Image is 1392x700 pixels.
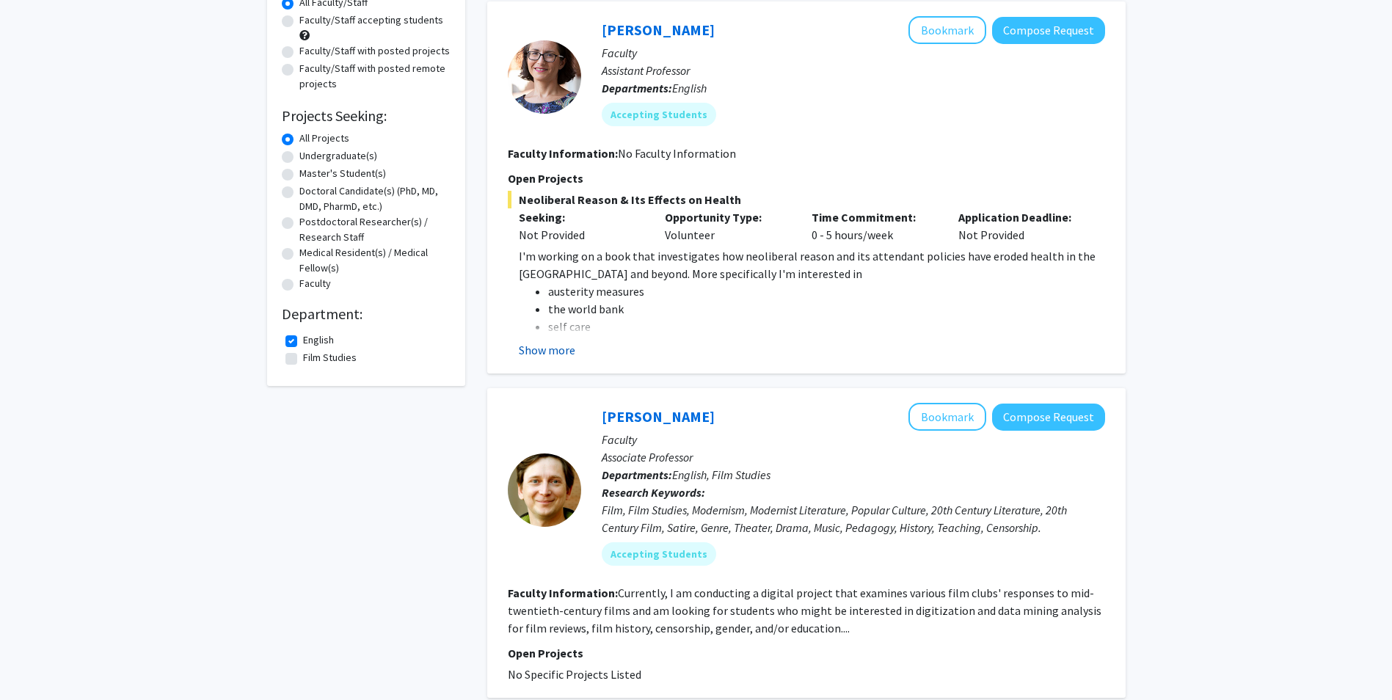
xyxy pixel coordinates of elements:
[947,208,1094,244] div: Not Provided
[508,644,1105,662] p: Open Projects
[548,300,1105,318] li: the world bank
[299,245,451,276] label: Medical Resident(s) / Medical Fellow(s)
[299,131,349,146] label: All Projects
[299,148,377,164] label: Undergraduate(s)
[299,214,451,245] label: Postdoctoral Researcher(s) / Research Staff
[602,21,715,39] a: [PERSON_NAME]
[282,107,451,125] h2: Projects Seeking:
[303,350,357,365] label: Film Studies
[602,542,716,566] mat-chip: Accepting Students
[908,16,986,44] button: Add Joanna Eleftheriou to Bookmarks
[654,208,801,244] div: Volunteer
[812,208,936,226] p: Time Commitment:
[602,407,715,426] a: [PERSON_NAME]
[992,17,1105,44] button: Compose Request to Joanna Eleftheriou
[908,403,986,431] button: Add John Nichols to Bookmarks
[299,183,451,214] label: Doctoral Candidate(s) (PhD, MD, DMD, PharmD, etc.)
[508,169,1105,187] p: Open Projects
[299,276,331,291] label: Faculty
[992,404,1105,431] button: Compose Request to John Nichols
[508,586,618,600] b: Faculty Information:
[672,467,770,482] span: English, Film Studies
[548,282,1105,300] li: austerity measures
[602,103,716,126] mat-chip: Accepting Students
[282,305,451,323] h2: Department:
[672,81,707,95] span: English
[602,431,1105,448] p: Faculty
[299,166,386,181] label: Master's Student(s)
[508,586,1101,635] fg-read-more: Currently, I am conducting a digital project that examines various film clubs' responses to mid-t...
[508,667,641,682] span: No Specific Projects Listed
[602,62,1105,79] p: Assistant Professor
[299,43,450,59] label: Faculty/Staff with posted projects
[958,208,1083,226] p: Application Deadline:
[618,146,736,161] span: No Faculty Information
[548,318,1105,335] li: self care
[602,44,1105,62] p: Faculty
[602,448,1105,466] p: Associate Professor
[508,191,1105,208] span: Neoliberal Reason & Its Effects on Health
[602,501,1105,536] div: Film, Film Studies, Modernism, Modernist Literature, Popular Culture, 20th Century Literature, 20...
[11,634,62,689] iframe: Chat
[519,226,644,244] div: Not Provided
[519,247,1105,282] p: I'm working on a book that investigates how neoliberal reason and its attendant policies have ero...
[519,341,575,359] button: Show more
[519,208,644,226] p: Seeking:
[299,61,451,92] label: Faculty/Staff with posted remote projects
[602,81,672,95] b: Departments:
[602,467,672,482] b: Departments:
[508,146,618,161] b: Faculty Information:
[303,332,334,348] label: English
[602,485,705,500] b: Research Keywords:
[299,12,443,28] label: Faculty/Staff accepting students
[665,208,790,226] p: Opportunity Type:
[801,208,947,244] div: 0 - 5 hours/week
